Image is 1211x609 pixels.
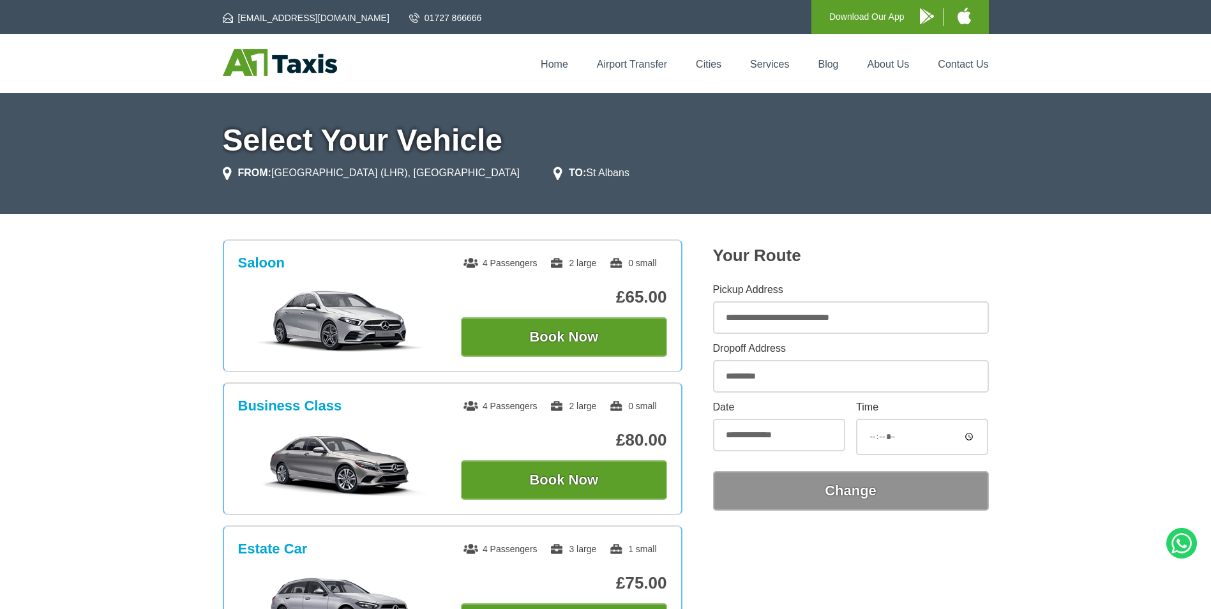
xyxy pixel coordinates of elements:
h2: Your Route [713,246,989,266]
button: Book Now [461,460,667,500]
label: Pickup Address [713,285,989,295]
li: [GEOGRAPHIC_DATA] (LHR), [GEOGRAPHIC_DATA] [223,165,520,181]
a: Cities [696,59,721,70]
a: About Us [868,59,910,70]
span: 0 small [609,401,656,411]
a: Blog [818,59,838,70]
img: Saloon [244,289,437,353]
strong: TO: [569,167,586,178]
a: Services [750,59,789,70]
span: 1 small [609,544,656,554]
img: A1 Taxis iPhone App [958,8,971,24]
img: Business Class [244,432,437,496]
p: £80.00 [461,430,667,450]
img: A1 Taxis St Albans LTD [223,49,337,76]
label: Time [856,402,988,412]
strong: FROM: [238,167,271,178]
p: £65.00 [461,287,667,307]
span: 2 large [550,401,596,411]
li: St Albans [553,165,629,181]
span: 3 large [550,544,596,554]
p: £75.00 [461,573,667,593]
h3: Saloon [238,255,285,271]
h1: Select Your Vehicle [223,125,989,156]
a: 01727 866666 [409,11,482,24]
button: Change [713,471,989,511]
span: 0 small [609,258,656,268]
h3: Estate Car [238,541,308,557]
button: Book Now [461,317,667,357]
span: 4 Passengers [463,401,538,411]
a: [EMAIL_ADDRESS][DOMAIN_NAME] [223,11,389,24]
img: A1 Taxis Android App [920,8,934,24]
label: Date [713,402,845,412]
a: Home [541,59,568,70]
span: 2 large [550,258,596,268]
a: Airport Transfer [597,59,667,70]
h3: Business Class [238,398,342,414]
span: 4 Passengers [463,544,538,554]
label: Dropoff Address [713,343,989,354]
a: Contact Us [938,59,988,70]
p: Download Our App [829,9,905,25]
span: 4 Passengers [463,258,538,268]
